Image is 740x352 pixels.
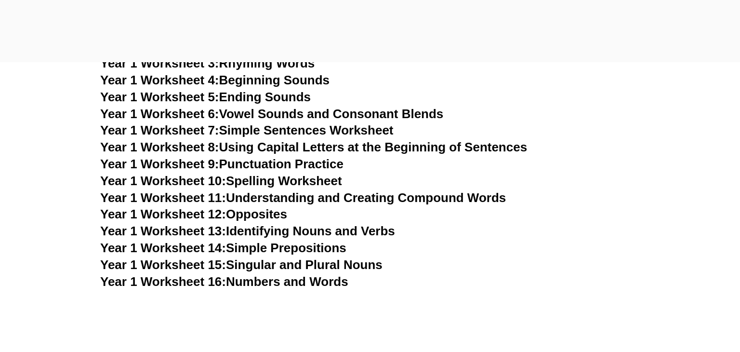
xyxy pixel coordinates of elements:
a: Year 1 Worksheet 6:Vowel Sounds and Consonant Blends [100,107,443,121]
a: Year 1 Worksheet 14:Simple Prepositions [100,241,346,255]
span: Year 1 Worksheet 6: [100,107,219,121]
a: Year 1 Worksheet 15:Singular and Plural Nouns [100,257,383,272]
iframe: Chat Widget [581,244,740,352]
span: Year 1 Worksheet 16: [100,274,226,289]
span: Year 1 Worksheet 14: [100,241,226,255]
span: Year 1 Worksheet 11: [100,190,226,205]
a: Year 1 Worksheet 7:Simple Sentences Worksheet [100,123,394,137]
a: Year 1 Worksheet 8:Using Capital Letters at the Beginning of Sentences [100,140,527,154]
a: Year 1 Worksheet 12:Opposites [100,207,287,221]
span: Year 1 Worksheet 5: [100,90,219,104]
a: Year 1 Worksheet 10:Spelling Worksheet [100,174,342,188]
span: Year 1 Worksheet 10: [100,174,226,188]
span: Year 1 Worksheet 3: [100,56,219,70]
a: Year 1 Worksheet 9:Punctuation Practice [100,157,344,171]
a: Year 1 Worksheet 11:Understanding and Creating Compound Words [100,190,506,205]
span: Year 1 Worksheet 12: [100,207,226,221]
a: Year 1 Worksheet 3:Rhyming Words [100,56,315,70]
a: Year 1 Worksheet 5:Ending Sounds [100,90,311,104]
span: Year 1 Worksheet 13: [100,224,226,238]
a: Year 1 Worksheet 4:Beginning Sounds [100,73,330,87]
a: Year 1 Worksheet 16:Numbers and Words [100,274,348,289]
span: Year 1 Worksheet 4: [100,73,219,87]
span: Year 1 Worksheet 8: [100,140,219,154]
span: Year 1 Worksheet 15: [100,257,226,272]
a: Year 1 Worksheet 13:Identifying Nouns and Verbs [100,224,395,238]
span: Year 1 Worksheet 7: [100,123,219,137]
span: Year 1 Worksheet 9: [100,157,219,171]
